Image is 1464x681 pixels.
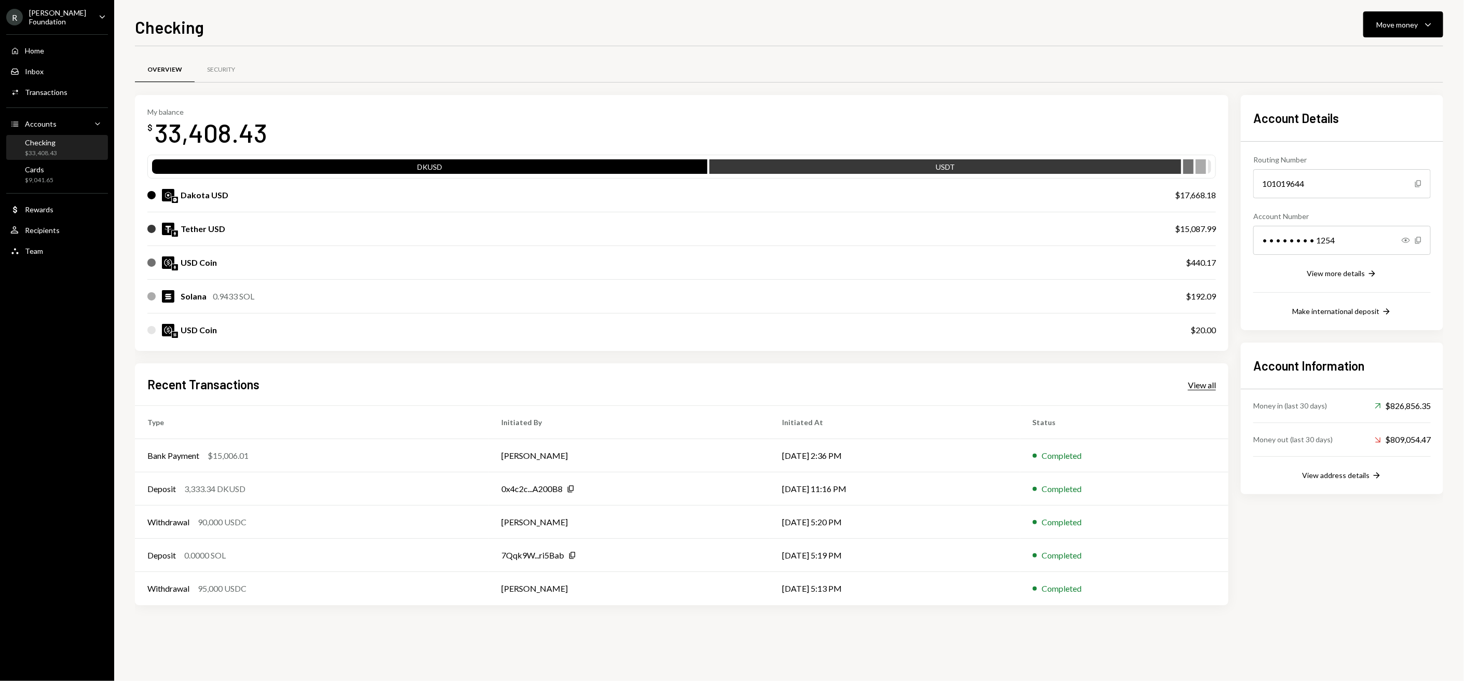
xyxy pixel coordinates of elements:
[6,114,108,133] a: Accounts
[6,221,108,239] a: Recipients
[489,572,770,605] td: [PERSON_NAME]
[770,572,1020,605] td: [DATE] 5:13 PM
[162,256,174,269] img: USDC
[1191,324,1216,336] div: $20.00
[1363,11,1443,37] button: Move money
[172,197,178,203] img: base-mainnet
[6,200,108,219] a: Rewards
[25,149,57,158] div: $33,408.43
[207,65,235,74] div: Security
[29,8,90,26] div: [PERSON_NAME] Foundation
[25,176,53,185] div: $9,041.65
[1042,483,1082,495] div: Completed
[1307,269,1365,278] div: View more details
[162,290,174,303] img: SOL
[1253,400,1327,411] div: Money in (last 30 days)
[709,161,1181,176] div: USDT
[1186,290,1216,303] div: $192.09
[25,138,57,147] div: Checking
[181,290,207,303] div: Solana
[1253,226,1431,255] div: • • • • • • • • 1254
[147,122,153,133] div: $
[172,230,178,237] img: ethereum-mainnet
[770,539,1020,572] td: [DATE] 5:19 PM
[181,256,217,269] div: USD Coin
[1175,223,1216,235] div: $15,087.99
[147,107,267,116] div: My balance
[162,223,174,235] img: USDT
[147,65,182,74] div: Overview
[198,582,247,595] div: 95,000 USDC
[147,450,199,462] div: Bank Payment
[1375,400,1431,412] div: $826,856.35
[1253,434,1333,445] div: Money out (last 30 days)
[1253,110,1431,127] h2: Account Details
[184,549,226,562] div: 0.0000 SOL
[25,67,44,76] div: Inbox
[195,57,248,83] a: Security
[25,119,57,128] div: Accounts
[1376,19,1418,30] div: Move money
[1253,169,1431,198] div: 101019644
[489,439,770,472] td: [PERSON_NAME]
[147,483,176,495] div: Deposit
[1302,470,1382,482] button: View address details
[501,549,564,562] div: 7Qqk9W...ri5Bab
[147,516,189,528] div: Withdrawal
[1253,154,1431,165] div: Routing Number
[184,483,245,495] div: 3,333.34 DKUSD
[1042,516,1082,528] div: Completed
[6,41,108,60] a: Home
[25,165,53,174] div: Cards
[25,46,44,55] div: Home
[181,189,228,201] div: Dakota USD
[213,290,254,303] div: 0.9433 SOL
[489,406,770,439] th: Initiated By
[6,162,108,187] a: Cards$9,041.65
[770,406,1020,439] th: Initiated At
[208,450,249,462] div: $15,006.01
[147,549,176,562] div: Deposit
[1302,471,1370,480] div: View address details
[1253,211,1431,222] div: Account Number
[770,439,1020,472] td: [DATE] 2:36 PM
[147,582,189,595] div: Withdrawal
[172,264,178,270] img: ethereum-mainnet
[25,247,43,255] div: Team
[162,324,174,336] img: USDC
[25,88,67,97] div: Transactions
[181,324,217,336] div: USD Coin
[6,241,108,260] a: Team
[501,483,563,495] div: 0x4c2c...A200B8
[770,506,1020,539] td: [DATE] 5:20 PM
[1375,433,1431,446] div: $809,054.47
[25,205,53,214] div: Rewards
[6,9,23,25] div: R
[135,406,489,439] th: Type
[1253,357,1431,374] h2: Account Information
[1175,189,1216,201] div: $17,668.18
[181,223,225,235] div: Tether USD
[172,332,178,338] img: solana-mainnet
[147,376,259,393] h2: Recent Transactions
[489,506,770,539] td: [PERSON_NAME]
[1188,379,1216,390] a: View all
[6,135,108,160] a: Checking$33,408.43
[155,116,267,149] div: 33,408.43
[1042,582,1082,595] div: Completed
[162,189,174,201] img: DKUSD
[135,17,204,37] h1: Checking
[770,472,1020,506] td: [DATE] 11:16 PM
[152,161,707,176] div: DKUSD
[6,83,108,101] a: Transactions
[135,57,195,83] a: Overview
[6,62,108,80] a: Inbox
[1186,256,1216,269] div: $440.17
[1042,549,1082,562] div: Completed
[1307,268,1377,280] button: View more details
[1188,380,1216,390] div: View all
[198,516,247,528] div: 90,000 USDC
[1020,406,1228,439] th: Status
[25,226,60,235] div: Recipients
[1042,450,1082,462] div: Completed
